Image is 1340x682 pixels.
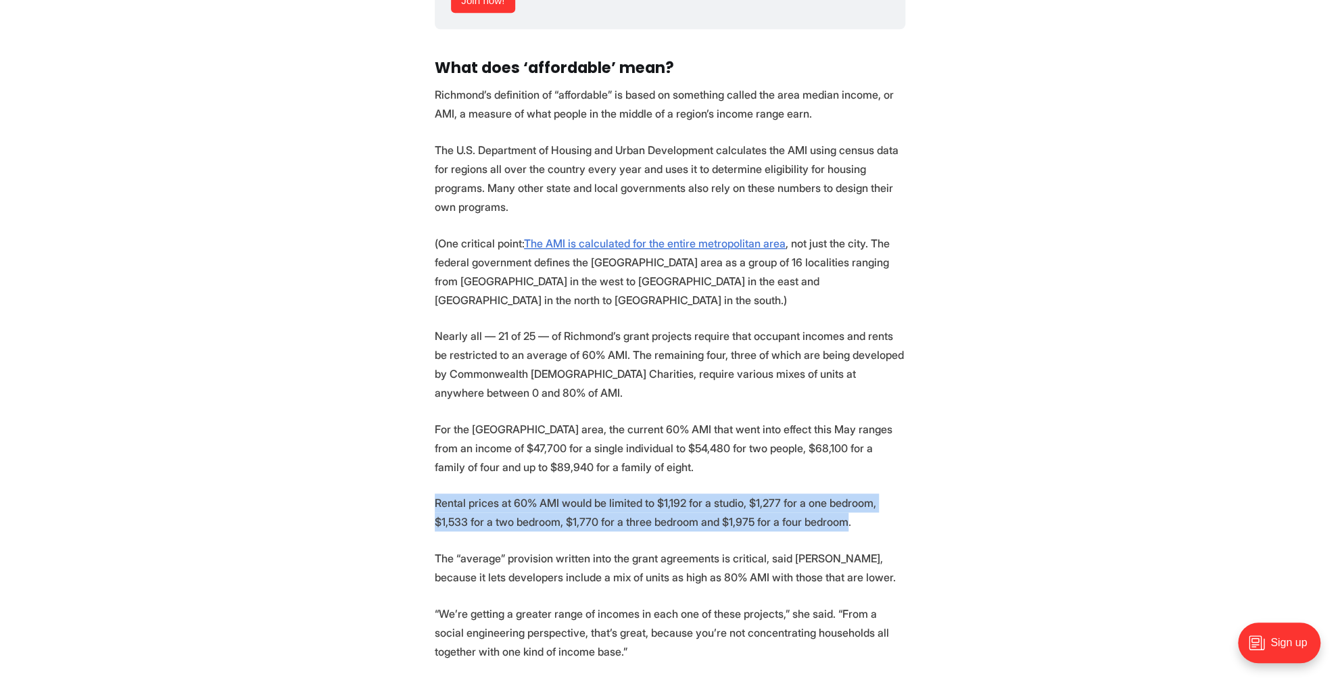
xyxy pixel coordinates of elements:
p: The “average” provision written into the grant agreements is critical, said [PERSON_NAME], becaus... [435,549,905,587]
p: The U.S. Department of Housing and Urban Development calculates the AMI using census data for reg... [435,141,905,216]
p: (One critical point: , not just the city. The federal government defines the [GEOGRAPHIC_DATA] ar... [435,234,905,310]
strong: What does ‘affordable’ mean? [435,57,674,78]
p: “We’re getting a greater range of incomes in each one of these projects,” she said. “From a socia... [435,604,905,661]
a: The AMI is calculated for the entire metropolitan area [524,237,786,250]
p: Rental prices at 60% AMI would be limited to $1,192 for a studio, $1,277 for a one bedroom, $1,53... [435,493,905,531]
p: Nearly all — 21 of 25 — of Richmond’s grant projects require that occupant incomes and rents be r... [435,326,905,402]
p: For the [GEOGRAPHIC_DATA] area, the current 60% AMI that went into effect this May ranges from an... [435,420,905,477]
iframe: portal-trigger [1226,616,1340,682]
p: Richmond’s definition of “affordable” is based on something called the area median income, or AMI... [435,85,905,123]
